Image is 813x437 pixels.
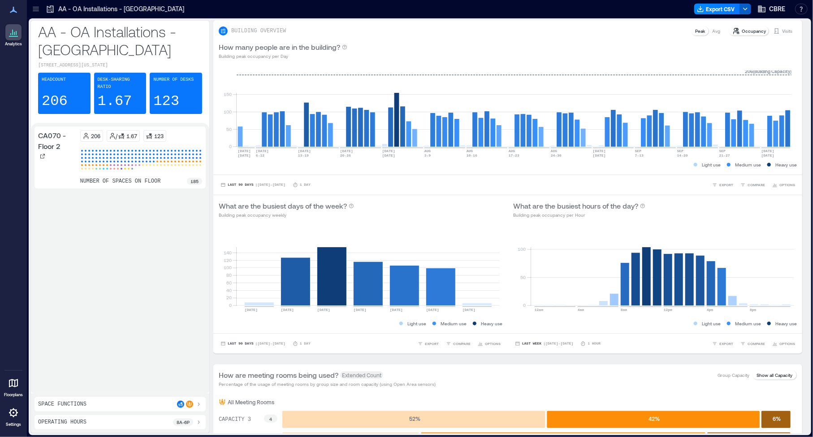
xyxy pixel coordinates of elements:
p: Desk-sharing ratio [98,76,143,91]
button: EXPORT [710,180,735,189]
tspan: 50 [226,127,232,132]
text: [DATE] [463,308,476,312]
text: AUG [467,149,473,153]
span: Extended Count [340,371,383,379]
text: 3-9 [424,153,431,157]
a: Analytics [2,22,25,49]
p: CA070 - Floor 2 [38,130,77,152]
text: 6 % [773,415,781,422]
span: COMPARE [748,341,765,346]
text: [DATE] [256,149,269,153]
text: [DATE] [593,149,606,153]
text: [DATE] [340,149,353,153]
text: [DATE] [281,308,294,312]
tspan: 150 [224,92,232,97]
p: Heavy use [775,320,797,327]
p: 206 [42,92,68,110]
p: Heavy use [481,320,502,327]
p: Headcount [42,76,66,83]
button: Last 90 Days |[DATE]-[DATE] [219,339,287,348]
text: 24-30 [551,153,562,157]
button: COMPARE [739,180,767,189]
p: 1.67 [98,92,132,110]
tspan: 0 [523,302,526,308]
text: 8pm [750,308,757,312]
text: 13-19 [298,153,309,157]
tspan: 50 [521,275,526,280]
span: CBRE [769,4,785,13]
button: OPTIONS [770,339,797,348]
tspan: 100 [224,265,232,270]
tspan: 0 [229,144,232,149]
p: 1.67 [127,132,138,140]
p: [STREET_ADDRESS][US_STATE] [38,62,202,69]
p: Avg [712,27,720,35]
p: 206 [91,132,101,140]
a: Settings [3,402,24,430]
p: Light use [702,161,721,168]
button: Export CSV [694,4,740,14]
button: Last 90 Days |[DATE]-[DATE] [219,180,287,189]
tspan: 40 [226,288,232,293]
p: Light use [702,320,721,327]
button: EXPORT [710,339,735,348]
text: AUG [509,149,515,153]
tspan: 0 [229,302,232,308]
a: Floorplans [1,372,26,400]
text: [DATE] [382,149,395,153]
p: Light use [407,320,426,327]
text: [DATE] [245,308,258,312]
text: 12am [535,308,543,312]
text: 4pm [707,308,714,312]
text: 42 % [649,415,660,422]
p: Building peak occupancy weekly [219,211,354,218]
text: SEP [719,149,726,153]
button: OPTIONS [770,180,797,189]
text: 4am [578,308,584,312]
p: Operating Hours [38,419,86,426]
p: number of spaces on floor [80,178,161,185]
p: Percentage of the usage of meeting rooms by group size and room capacity (using Open Area sensors) [219,380,436,388]
button: EXPORT [416,339,441,348]
p: 8a - 6p [177,419,190,426]
span: EXPORT [719,341,733,346]
p: What are the busiest hours of the day? [513,201,638,211]
text: 20-26 [340,153,351,157]
p: Number of Desks [153,76,194,83]
text: [DATE] [238,149,251,153]
text: SEP [635,149,642,153]
text: 10-16 [467,153,477,157]
span: EXPORT [719,182,733,188]
p: Building peak occupancy per Hour [513,211,645,218]
p: Show all Capacity [757,371,792,379]
span: COMPARE [453,341,471,346]
text: 14-20 [677,153,688,157]
span: OPTIONS [779,341,795,346]
p: AA - OA Installations - [GEOGRAPHIC_DATA] [38,22,202,58]
p: Analytics [5,41,22,47]
p: 1 Hour [588,341,601,346]
span: COMPARE [748,182,765,188]
p: Medium use [441,320,467,327]
text: [DATE] [238,153,251,157]
text: 6-12 [256,153,264,157]
p: 185 [190,178,199,185]
p: 123 [153,92,179,110]
p: Building peak occupancy per Day [219,52,347,60]
p: What are the busiest days of the week? [219,201,347,211]
span: OPTIONS [485,341,501,346]
span: OPTIONS [779,182,795,188]
p: / [116,132,118,140]
p: Occupancy [742,27,766,35]
button: COMPARE [444,339,472,348]
p: 1 Day [300,341,311,346]
p: Floorplans [4,392,23,398]
text: [DATE] [426,308,439,312]
text: AUG [551,149,558,153]
text: CAPACITY 3 [219,416,251,423]
text: SEP [677,149,684,153]
text: 21-27 [719,153,730,157]
text: [DATE] [317,308,330,312]
text: [DATE] [354,308,367,312]
tspan: 100 [518,246,526,252]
